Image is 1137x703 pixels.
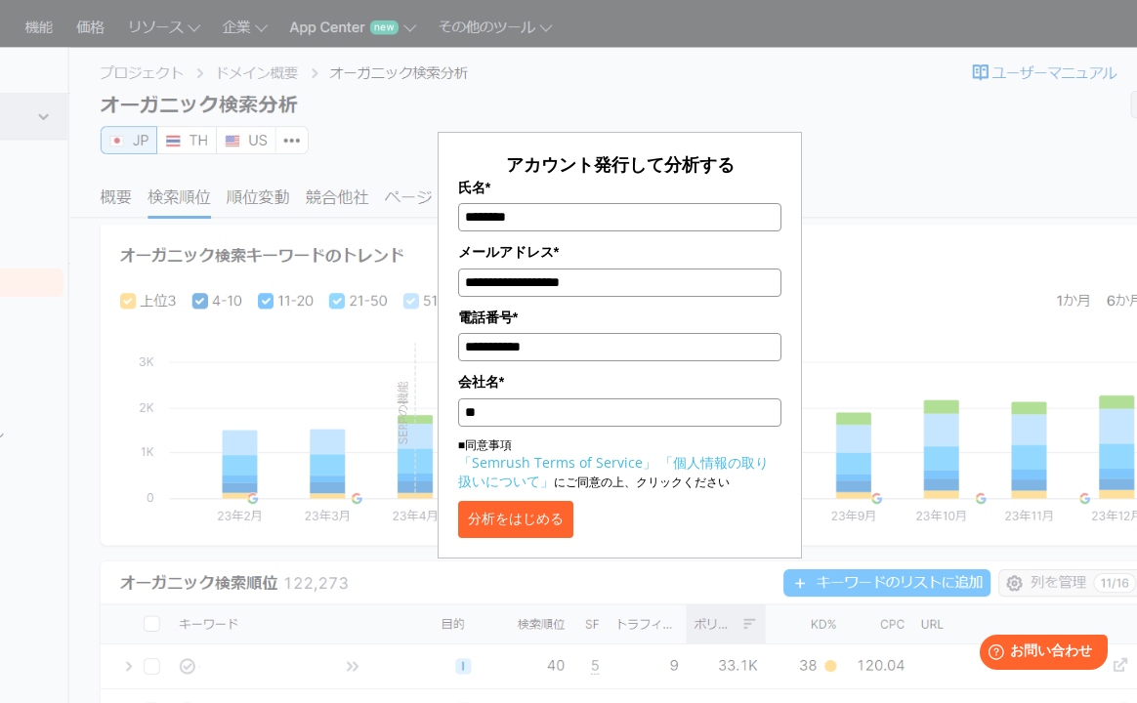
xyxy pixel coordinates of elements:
[506,152,735,176] span: アカウント発行して分析する
[458,436,782,491] p: ■同意事項 にご同意の上、クリックください
[963,627,1116,682] iframe: Help widget launcher
[458,501,573,538] button: 分析をはじめる
[458,453,769,490] a: 「個人情報の取り扱いについて」
[458,307,782,328] label: 電話番号*
[458,241,782,263] label: メールアドレス*
[458,453,656,472] a: 「Semrush Terms of Service」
